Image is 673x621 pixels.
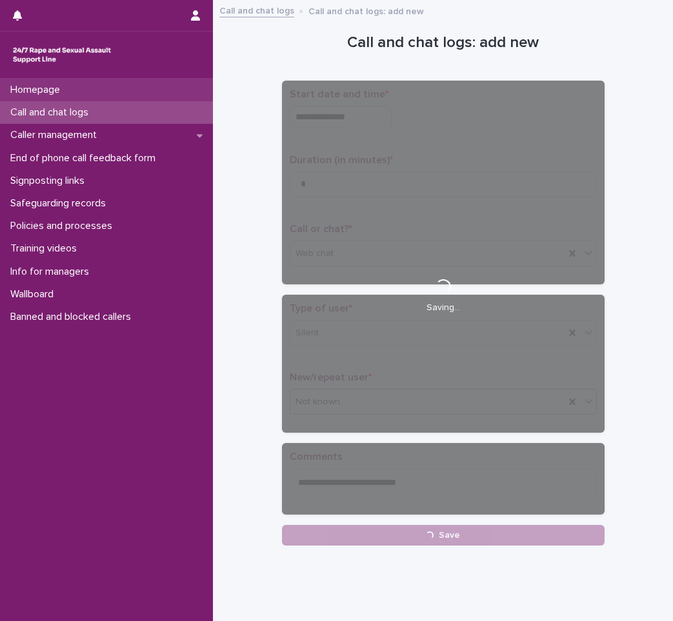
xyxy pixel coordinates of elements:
p: Wallboard [5,288,64,301]
span: Save [439,531,460,540]
p: Banned and blocked callers [5,311,141,323]
p: Homepage [5,84,70,96]
p: Safeguarding records [5,197,116,210]
img: rhQMoQhaT3yELyF149Cw [10,42,114,68]
p: Call and chat logs [5,106,99,119]
p: Training videos [5,242,87,255]
a: Call and chat logs [219,3,294,17]
p: Saving… [427,302,460,313]
p: Caller management [5,129,107,141]
p: Call and chat logs: add new [308,3,424,17]
p: Signposting links [5,175,95,187]
p: End of phone call feedback form [5,152,166,164]
p: Info for managers [5,266,99,278]
p: Policies and processes [5,220,123,232]
h1: Call and chat logs: add new [282,34,605,52]
button: Save [282,525,605,546]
